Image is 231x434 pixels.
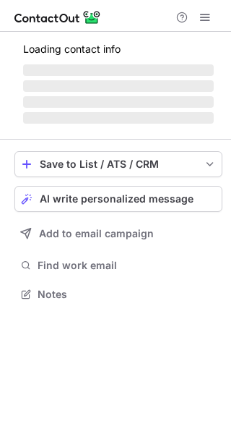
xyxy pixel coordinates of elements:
span: AI write personalized message [40,193,193,205]
button: Notes [14,284,222,305]
button: Add to email campaign [14,221,222,247]
span: ‌ [23,64,214,76]
button: save-profile-one-click [14,151,222,177]
span: Find work email [38,259,217,272]
span: Add to email campaign [39,228,154,239]
button: Find work email [14,255,222,276]
span: ‌ [23,112,214,124]
div: Save to List / ATS / CRM [40,158,197,170]
span: Notes [38,288,217,301]
span: ‌ [23,96,214,108]
button: AI write personalized message [14,186,222,212]
span: ‌ [23,80,214,92]
p: Loading contact info [23,43,214,55]
img: ContactOut v5.3.10 [14,9,101,26]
